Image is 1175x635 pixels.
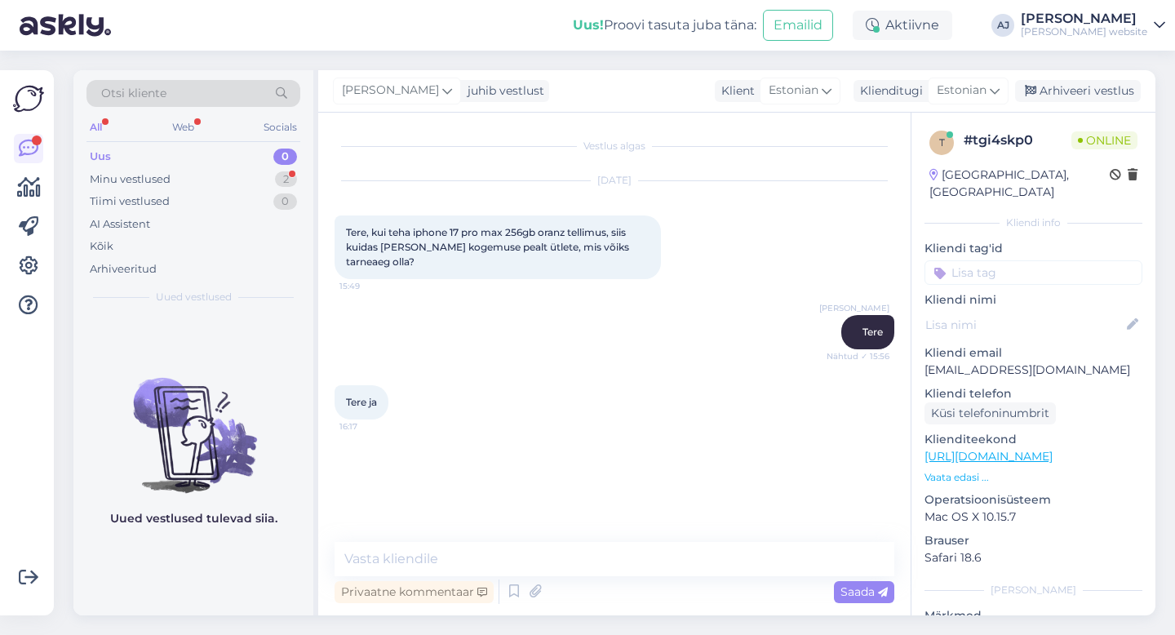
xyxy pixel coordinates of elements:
div: Kliendi info [924,215,1142,230]
span: [PERSON_NAME] [819,302,889,314]
p: Uued vestlused tulevad siia. [110,510,277,527]
span: Estonian [937,82,987,100]
p: Mac OS X 10.15.7 [924,508,1142,526]
p: Klienditeekond [924,431,1142,448]
span: Tere, kui teha iphone 17 pro max 256gb oranz tellimus, siis kuidas [PERSON_NAME] kogemuse pealt ü... [346,226,632,268]
p: Kliendi nimi [924,291,1142,309]
span: Saada [840,584,888,599]
input: Lisa nimi [925,316,1124,334]
div: [DATE] [335,173,894,188]
div: 2 [275,171,297,188]
div: [PERSON_NAME] [924,583,1142,597]
span: t [939,136,945,149]
span: Tere [862,326,883,338]
div: # tgi4skp0 [964,131,1071,150]
p: Kliendi telefon [924,385,1142,402]
p: Vaata edasi ... [924,470,1142,485]
span: Uued vestlused [156,290,232,304]
div: Vestlus algas [335,139,894,153]
p: Kliendi email [924,344,1142,362]
a: [URL][DOMAIN_NAME] [924,449,1053,464]
div: 0 [273,193,297,210]
div: juhib vestlust [461,82,544,100]
span: Estonian [769,82,818,100]
p: Kliendi tag'id [924,240,1142,257]
a: [PERSON_NAME][PERSON_NAME] website [1021,12,1165,38]
span: Otsi kliente [101,85,166,102]
span: Nähtud ✓ 15:56 [827,350,889,362]
div: Tiimi vestlused [90,193,170,210]
div: Aktiivne [853,11,952,40]
div: Kõik [90,238,113,255]
div: 0 [273,149,297,165]
button: Emailid [763,10,833,41]
p: Operatsioonisüsteem [924,491,1142,508]
div: Privaatne kommentaar [335,581,494,603]
div: Proovi tasuta juba täna: [573,16,756,35]
div: Klienditugi [854,82,923,100]
div: Socials [260,117,300,138]
div: Küsi telefoninumbrit [924,402,1056,424]
p: [EMAIL_ADDRESS][DOMAIN_NAME] [924,362,1142,379]
div: AJ [991,14,1014,37]
img: Askly Logo [13,83,44,114]
p: Brauser [924,532,1142,549]
div: Arhiveeritud [90,261,157,278]
input: Lisa tag [924,260,1142,285]
div: AI Assistent [90,216,150,233]
div: [PERSON_NAME] website [1021,25,1147,38]
span: [PERSON_NAME] [342,82,439,100]
b: Uus! [573,17,604,33]
div: All [86,117,105,138]
p: Safari 18.6 [924,549,1142,566]
p: Märkmed [924,607,1142,624]
img: No chats [73,349,313,495]
span: Tere ja [346,396,377,408]
div: Uus [90,149,111,165]
div: Web [169,117,197,138]
div: Klient [715,82,755,100]
div: [GEOGRAPHIC_DATA], [GEOGRAPHIC_DATA] [929,167,1110,201]
div: [PERSON_NAME] [1021,12,1147,25]
div: Minu vestlused [90,171,171,188]
span: Online [1071,131,1137,149]
span: 15:49 [339,280,401,292]
span: 16:17 [339,420,401,433]
div: Arhiveeri vestlus [1015,80,1141,102]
